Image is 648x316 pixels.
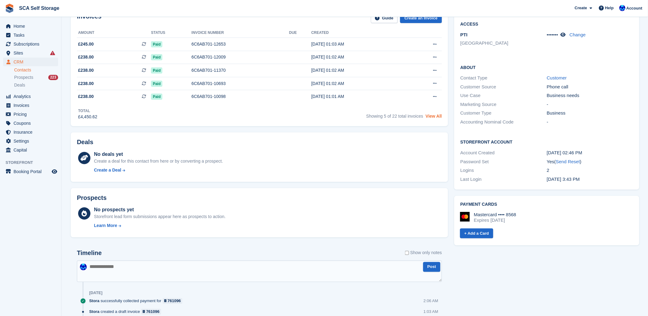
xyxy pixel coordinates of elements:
span: Deals [14,82,25,88]
div: [DATE] 01:02 AM [311,54,405,60]
a: SCA Self Storage [17,3,62,13]
span: Paid [151,54,162,60]
div: 223 [48,75,58,80]
div: Phone call [547,83,633,91]
div: 6C6AB701-11370 [192,67,289,74]
a: Change [570,32,586,37]
h2: Payment cards [460,202,633,207]
a: Prospects 223 [14,74,58,81]
h2: About [460,64,633,70]
a: 761096 [163,298,183,304]
span: Capital [14,146,50,154]
div: Expires [DATE] [474,217,516,223]
th: Invoice number [192,28,289,38]
div: created a draft invoice [89,309,164,315]
span: Insurance [14,128,50,136]
span: £238.00 [78,67,94,74]
a: menu [3,146,58,154]
a: menu [3,167,58,176]
span: Analytics [14,92,50,101]
a: menu [3,58,58,66]
div: successfully collected payment for [89,298,185,304]
h2: Invoices [77,13,101,23]
a: Create an Invoice [400,13,442,23]
th: Amount [77,28,151,38]
a: menu [3,128,58,136]
div: 6C6AB701-12653 [192,41,289,47]
span: Settings [14,137,50,145]
img: Kelly Neesham [619,5,626,11]
div: [DATE] 01:01 AM [311,93,405,100]
span: Home [14,22,50,30]
input: Show only notes [405,250,409,256]
span: Booking Portal [14,167,50,176]
div: Yes [547,158,633,165]
div: - [547,101,633,108]
a: Contacts [14,67,58,73]
div: Total [78,108,97,114]
div: 6C6AB701-10098 [192,93,289,100]
span: Paid [151,81,162,87]
a: Guide [371,13,398,23]
a: Send Reset [556,159,580,164]
span: Help [605,5,614,11]
div: Password Set [460,158,547,165]
span: £238.00 [78,54,94,60]
div: 761096 [146,309,159,315]
div: [DATE] 02:46 PM [547,149,633,156]
th: Due [289,28,311,38]
h2: Timeline [77,250,102,257]
a: menu [3,40,58,48]
span: Stora [89,298,99,304]
a: menu [3,137,58,145]
a: menu [3,110,58,119]
img: Kelly Neesham [80,264,87,270]
div: Create a Deal [94,167,121,173]
div: Marketing Source [460,101,547,108]
span: Sites [14,49,50,57]
div: £4,450.62 [78,114,97,120]
div: [DATE] [89,291,102,296]
i: Smart entry sync failures have occurred [50,51,55,55]
span: CRM [14,58,50,66]
div: 6C6AB701-12009 [192,54,289,60]
th: Status [151,28,192,38]
a: View All [426,114,442,119]
span: Paid [151,41,162,47]
a: Deals [14,82,58,88]
span: Showing 5 of 22 total invoices [366,114,423,119]
div: Account Created [460,149,547,156]
span: Paid [151,67,162,74]
img: stora-icon-8386f47178a22dfd0bd8f6a31ec36ba5ce8667c1dd55bd0f319d3a0aa187defe.svg [5,4,14,13]
span: Paid [151,94,162,100]
a: menu [3,119,58,128]
div: [DATE] 01:02 AM [311,67,405,74]
span: Storefront [6,160,61,166]
a: menu [3,92,58,101]
a: menu [3,31,58,39]
span: ( ) [555,159,582,164]
div: Storefront lead form submissions appear here as prospects to action. [94,213,226,220]
span: PTI [460,32,467,37]
h2: Access [460,21,633,27]
span: £238.00 [78,93,94,100]
div: - [547,119,633,126]
div: Use Case [460,92,547,99]
div: Customer Type [460,110,547,117]
button: Post [423,262,440,272]
div: Mastercard •••• 8568 [474,212,516,217]
span: Tasks [14,31,50,39]
div: Learn More [94,222,117,229]
div: 6C6AB701-10693 [192,80,289,87]
label: Show only notes [405,250,442,256]
div: Contact Type [460,75,547,82]
a: Preview store [51,168,58,175]
h2: Deals [77,139,93,146]
div: Accounting Nominal Code [460,119,547,126]
a: Learn More [94,222,226,229]
h2: Storefront Account [460,139,633,145]
div: Last Login [460,176,547,183]
div: No deals yet [94,151,223,158]
h2: Prospects [77,194,107,201]
span: Create [575,5,587,11]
